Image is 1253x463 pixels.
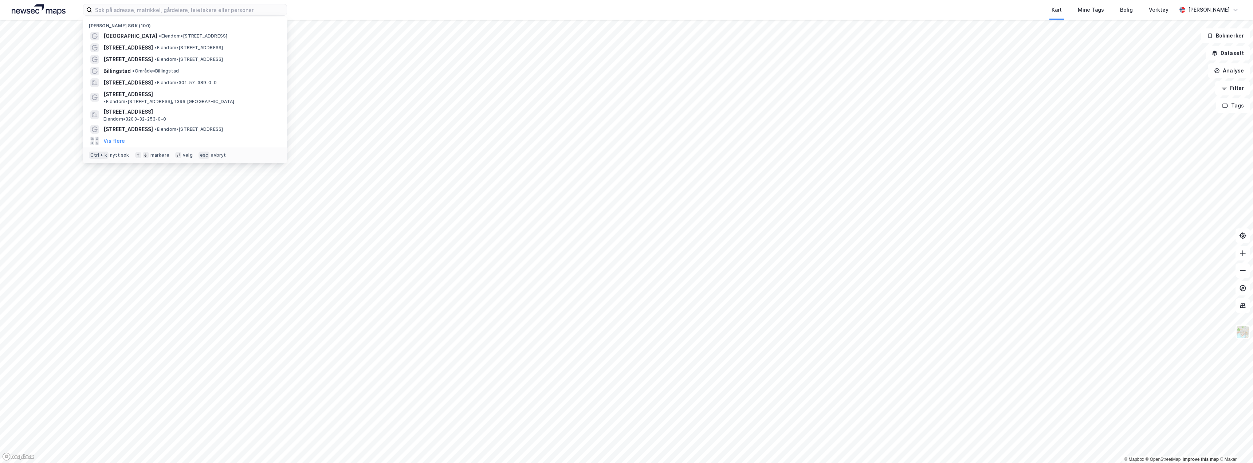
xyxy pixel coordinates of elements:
[1120,5,1133,14] div: Bolig
[92,4,287,15] input: Søk på adresse, matrikkel, gårdeiere, leietakere eller personer
[132,68,134,74] span: •
[154,126,223,132] span: Eiendom • [STREET_ADDRESS]
[103,99,234,105] span: Eiendom • [STREET_ADDRESS], 1396 [GEOGRAPHIC_DATA]
[103,78,153,87] span: [STREET_ADDRESS]
[150,152,169,158] div: markere
[159,33,227,39] span: Eiendom • [STREET_ADDRESS]
[1124,457,1144,462] a: Mapbox
[1217,428,1253,463] iframe: Chat Widget
[154,45,223,51] span: Eiendom • [STREET_ADDRESS]
[1216,98,1250,113] button: Tags
[1206,46,1250,60] button: Datasett
[103,32,157,40] span: [GEOGRAPHIC_DATA]
[1052,5,1062,14] div: Kart
[103,43,153,52] span: [STREET_ADDRESS]
[103,125,153,134] span: [STREET_ADDRESS]
[1201,28,1250,43] button: Bokmerker
[103,67,131,75] span: Billingstad
[103,137,125,145] button: Vis flere
[12,4,66,15] img: logo.a4113a55bc3d86da70a041830d287a7e.svg
[154,45,157,50] span: •
[132,68,179,74] span: Område • Billingstad
[154,126,157,132] span: •
[103,107,278,116] span: [STREET_ADDRESS]
[1078,5,1104,14] div: Mine Tags
[1188,5,1230,14] div: [PERSON_NAME]
[110,152,129,158] div: nytt søk
[1236,325,1250,339] img: Z
[154,80,217,86] span: Eiendom • 301-57-389-0-0
[103,55,153,64] span: [STREET_ADDRESS]
[1217,428,1253,463] div: Kontrollprogram for chat
[1149,5,1168,14] div: Verktøy
[199,152,210,159] div: esc
[159,33,161,39] span: •
[154,56,223,62] span: Eiendom • [STREET_ADDRESS]
[1146,457,1181,462] a: OpenStreetMap
[89,152,109,159] div: Ctrl + k
[154,56,157,62] span: •
[211,152,226,158] div: avbryt
[2,452,34,461] a: Mapbox homepage
[103,116,166,122] span: Eiendom • 3203-32-253-0-0
[1215,81,1250,95] button: Filter
[83,17,287,30] div: [PERSON_NAME] søk (100)
[1208,63,1250,78] button: Analyse
[154,80,157,85] span: •
[183,152,193,158] div: velg
[103,99,106,104] span: •
[103,90,153,99] span: [STREET_ADDRESS]
[1183,457,1219,462] a: Improve this map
